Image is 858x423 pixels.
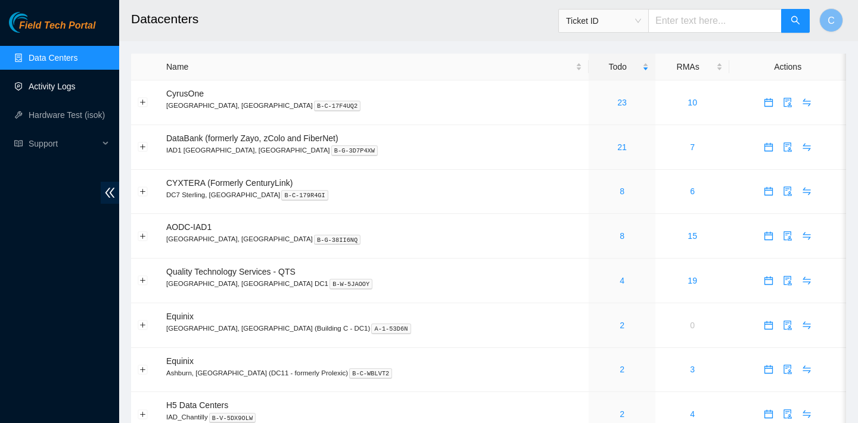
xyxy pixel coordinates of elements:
button: C [819,8,843,32]
button: swap [797,138,816,157]
span: search [791,15,800,27]
a: 2 [620,365,624,374]
button: Expand row [138,231,148,241]
span: audit [779,365,797,374]
button: swap [797,93,816,112]
button: search [781,9,810,33]
span: Support [29,132,99,155]
a: swap [797,186,816,196]
button: Expand row [138,98,148,107]
span: C [828,13,835,28]
span: swap [798,186,816,196]
kbd: B-W-5JAOOY [329,279,372,290]
span: calendar [760,365,778,374]
a: Activity Logs [29,82,76,91]
span: audit [779,98,797,107]
a: 7 [690,142,695,152]
button: Expand row [138,365,148,374]
a: swap [797,98,816,107]
a: 2 [620,321,624,330]
a: 21 [617,142,627,152]
a: 4 [620,276,624,285]
a: calendar [759,276,778,285]
span: Equinix [166,312,194,321]
kbd: B-C-179R4GI [281,190,328,201]
a: calendar [759,231,778,241]
button: Expand row [138,321,148,330]
button: Expand row [138,409,148,419]
button: swap [797,226,816,245]
a: 23 [617,98,627,107]
button: Expand row [138,142,148,152]
span: AODC-IAD1 [166,222,212,232]
p: [GEOGRAPHIC_DATA], [GEOGRAPHIC_DATA] DC1 [166,278,582,289]
a: swap [797,231,816,241]
a: 2 [620,409,624,419]
a: swap [797,142,816,152]
p: DC7 Sterling, [GEOGRAPHIC_DATA] [166,189,582,200]
a: 6 [690,186,695,196]
span: calendar [760,142,778,152]
input: Enter text here... [648,9,782,33]
button: audit [778,226,797,245]
span: Equinix [166,356,194,366]
button: calendar [759,182,778,201]
a: audit [778,98,797,107]
button: calendar [759,93,778,112]
span: DataBank (formerly Zayo, zColo and FiberNet) [166,133,338,143]
a: calendar [759,98,778,107]
button: calendar [759,138,778,157]
a: calendar [759,186,778,196]
span: calendar [760,186,778,196]
span: Quality Technology Services - QTS [166,267,296,276]
kbd: A-1-53D6N [371,324,411,334]
a: Hardware Test (isok) [29,110,105,120]
a: calendar [759,409,778,419]
span: Field Tech Portal [19,20,95,32]
span: calendar [760,409,778,419]
button: audit [778,182,797,201]
button: Expand row [138,276,148,285]
p: Ashburn, [GEOGRAPHIC_DATA] (DC11 - formerly Prolexic) [166,368,582,378]
span: swap [798,321,816,330]
p: [GEOGRAPHIC_DATA], [GEOGRAPHIC_DATA] (Building C - DC1) [166,323,582,334]
button: swap [797,271,816,290]
a: 3 [690,365,695,374]
a: Akamai TechnologiesField Tech Portal [9,21,95,37]
a: 19 [688,276,697,285]
span: calendar [760,321,778,330]
button: swap [797,182,816,201]
img: Akamai Technologies [9,12,60,33]
span: swap [798,142,816,152]
span: H5 Data Centers [166,400,228,410]
a: audit [778,231,797,241]
span: audit [779,142,797,152]
a: swap [797,365,816,374]
span: audit [779,321,797,330]
a: calendar [759,142,778,152]
a: calendar [759,365,778,374]
span: swap [798,365,816,374]
button: calendar [759,360,778,379]
span: audit [779,276,797,285]
button: audit [778,271,797,290]
button: audit [778,138,797,157]
button: audit [778,316,797,335]
span: read [14,139,23,148]
span: CYXTERA (Formerly CenturyLink) [166,178,293,188]
a: 15 [688,231,697,241]
span: calendar [760,276,778,285]
a: 8 [620,186,624,196]
a: audit [778,321,797,330]
a: audit [778,276,797,285]
span: CyrusOne [166,89,204,98]
a: swap [797,276,816,285]
span: swap [798,98,816,107]
button: swap [797,360,816,379]
span: calendar [760,98,778,107]
span: swap [798,409,816,419]
a: swap [797,321,816,330]
a: 10 [688,98,697,107]
span: swap [798,276,816,285]
p: [GEOGRAPHIC_DATA], [GEOGRAPHIC_DATA] [166,234,582,244]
